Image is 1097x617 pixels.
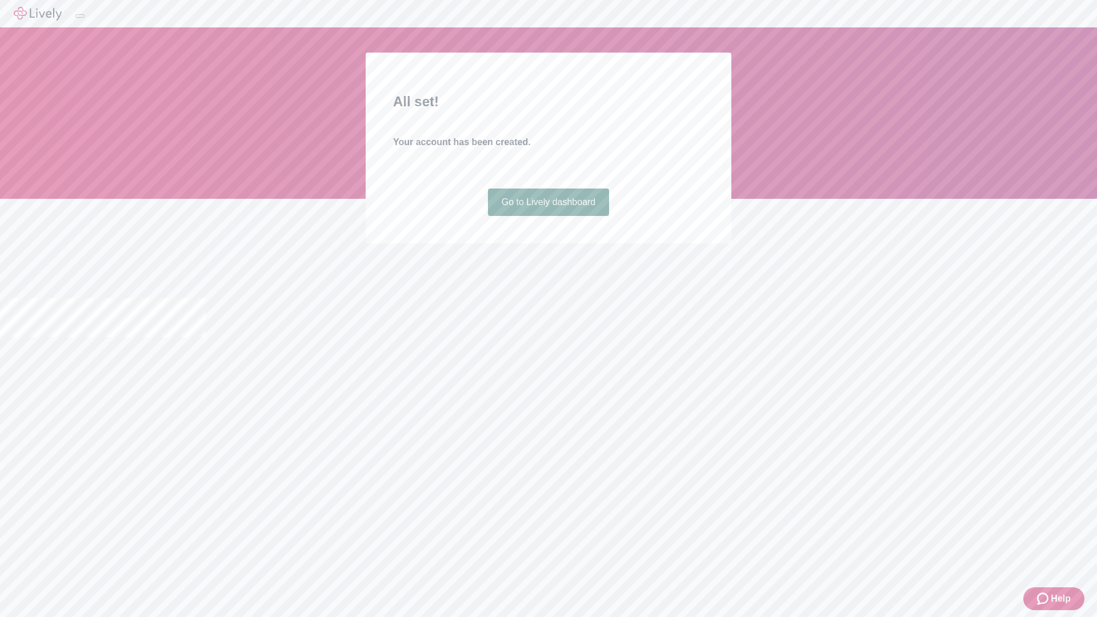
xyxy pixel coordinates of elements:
[1037,592,1051,606] svg: Zendesk support icon
[14,7,62,21] img: Lively
[393,91,704,112] h2: All set!
[393,135,704,149] h4: Your account has been created.
[1023,587,1084,610] button: Zendesk support iconHelp
[1051,592,1071,606] span: Help
[488,189,610,216] a: Go to Lively dashboard
[75,14,85,18] button: Log out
